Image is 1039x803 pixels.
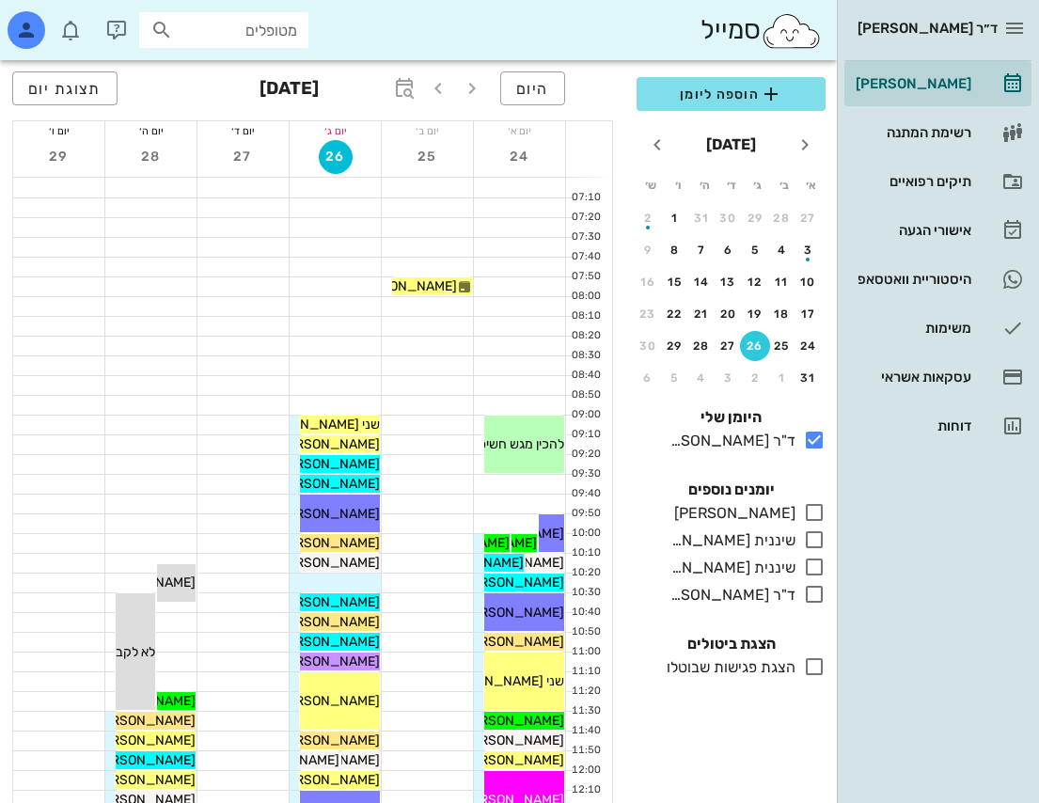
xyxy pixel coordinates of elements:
div: יום א׳ [474,121,565,140]
div: הצגת פגישות שבוטלו [659,656,795,679]
div: 20 [714,307,744,321]
div: 19 [740,307,770,321]
div: 18 [767,307,797,321]
a: היסטוריית וואטסאפ [844,257,1031,302]
span: 27 [227,149,260,165]
div: 07:40 [566,249,605,265]
div: 24 [794,339,824,353]
th: ה׳ [692,169,716,201]
div: 08:50 [566,387,605,403]
button: 5 [740,235,770,265]
span: [PERSON_NAME] [275,506,380,522]
div: 14 [686,276,716,289]
button: 26 [740,331,770,361]
div: דוחות [852,418,971,433]
div: 09:20 [566,447,605,463]
div: 27 [794,212,824,225]
button: 10 [794,267,824,297]
div: 07:50 [566,269,605,285]
a: משימות [844,306,1031,351]
div: 2 [633,212,663,225]
div: 28 [686,339,716,353]
span: [PERSON_NAME] [90,752,196,768]
div: 4 [767,244,797,257]
button: חודש הבא [640,128,674,162]
button: 12 [740,267,770,297]
th: ג׳ [746,169,770,201]
div: 31 [686,212,716,225]
div: 2 [740,371,770,385]
div: יום ו׳ [13,121,104,140]
button: 3 [794,235,824,265]
div: 11:00 [566,644,605,660]
button: 30 [714,203,744,233]
button: 7 [686,235,716,265]
button: 2 [740,363,770,393]
button: 29 [740,203,770,233]
div: יום ה׳ [105,121,197,140]
span: להכין מגש חשיפה לערב [439,436,564,452]
div: [PERSON_NAME] [667,502,795,525]
button: 6 [714,235,744,265]
th: ד׳ [718,169,743,201]
div: 1 [660,212,690,225]
button: 27 [794,203,824,233]
div: 09:30 [566,466,605,482]
div: 27 [714,339,744,353]
div: 21 [686,307,716,321]
button: הוספה ליומן [637,77,826,111]
button: 9 [633,235,663,265]
div: 15 [660,276,690,289]
div: 10:20 [566,565,605,581]
button: 27 [714,331,744,361]
span: [PERSON_NAME] [275,634,380,650]
button: 3 [714,363,744,393]
div: 17 [794,307,824,321]
div: 6 [714,244,744,257]
button: 14 [686,267,716,297]
span: 24 [503,149,537,165]
button: [DATE] [699,126,764,164]
span: שני [PERSON_NAME] [438,673,564,689]
div: 30 [633,339,663,353]
div: 11:10 [566,664,605,680]
h4: היומן שלי [637,406,826,429]
button: 28 [767,203,797,233]
button: 31 [686,203,716,233]
div: 22 [660,307,690,321]
div: יום ג׳ [290,121,381,140]
div: 11:20 [566,684,605,700]
div: 08:20 [566,328,605,344]
h3: [DATE] [260,71,319,109]
div: 1 [767,371,797,385]
a: תיקים רפואיים [844,159,1031,204]
div: 7 [686,244,716,257]
a: [PERSON_NAME] [844,61,1031,106]
div: 29 [660,339,690,353]
span: [PERSON_NAME] [459,605,564,621]
div: יום ב׳ [382,121,473,140]
div: 10:30 [566,585,605,601]
button: תצוגת יום [12,71,118,105]
span: [PERSON_NAME] [275,594,380,610]
span: [PERSON_NAME] [90,772,196,788]
div: יום ד׳ [197,121,289,140]
div: 09:40 [566,486,605,502]
div: 31 [794,371,824,385]
div: 13 [714,276,744,289]
span: [PERSON_NAME] [459,575,564,590]
div: 6 [633,371,663,385]
button: 29 [42,140,76,174]
button: 8 [660,235,690,265]
div: 12:00 [566,763,605,779]
div: 10:00 [566,526,605,542]
span: [PERSON_NAME] [275,772,380,788]
span: [PERSON_NAME] [459,634,564,650]
div: 5 [660,371,690,385]
th: א׳ [799,169,824,201]
button: 27 [227,140,260,174]
div: 8 [660,244,690,257]
button: 2 [633,203,663,233]
div: 28 [767,212,797,225]
img: SmileCloud logo [761,12,822,50]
